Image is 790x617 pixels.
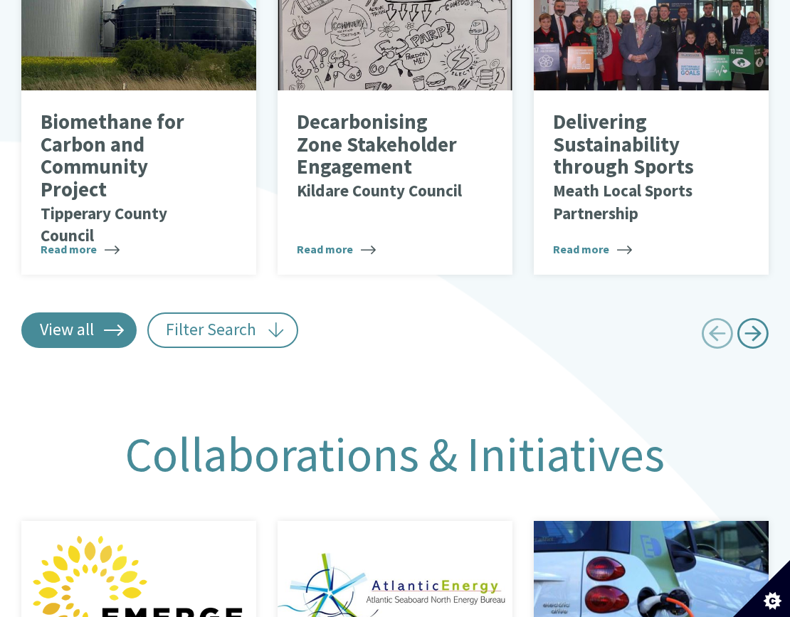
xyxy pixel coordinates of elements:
small: Kildare County Council [297,180,462,201]
a: Next page [737,312,769,360]
span: Read more [297,241,376,258]
button: Filter Search [147,312,299,348]
span: Read more [553,241,632,258]
p: Biomethane for Carbon and Community Project [41,111,217,246]
a: Previous page [701,312,733,360]
p: Delivering Sustainability through Sports [553,111,730,223]
h2: Collaborations & Initiatives [11,428,779,481]
p: Decarbonising Zone Stakeholder Engagement [297,111,473,201]
button: Set cookie preferences [733,560,790,617]
a: View all [21,312,137,348]
span: Read more [41,241,120,258]
small: Meath Local Sports Partnership [553,180,692,223]
small: Tipperary County Council [41,203,167,246]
